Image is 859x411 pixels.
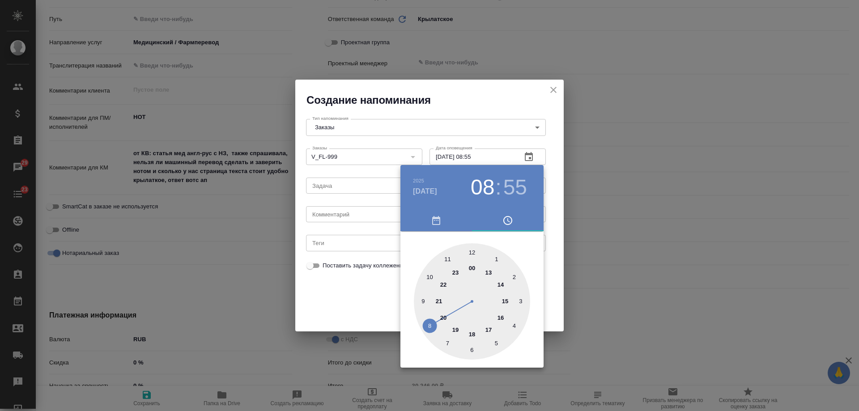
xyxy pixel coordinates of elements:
[495,175,501,200] h3: :
[413,178,424,183] button: 2025
[471,175,494,200] button: 08
[413,186,437,197] button: [DATE]
[503,175,527,200] button: 55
